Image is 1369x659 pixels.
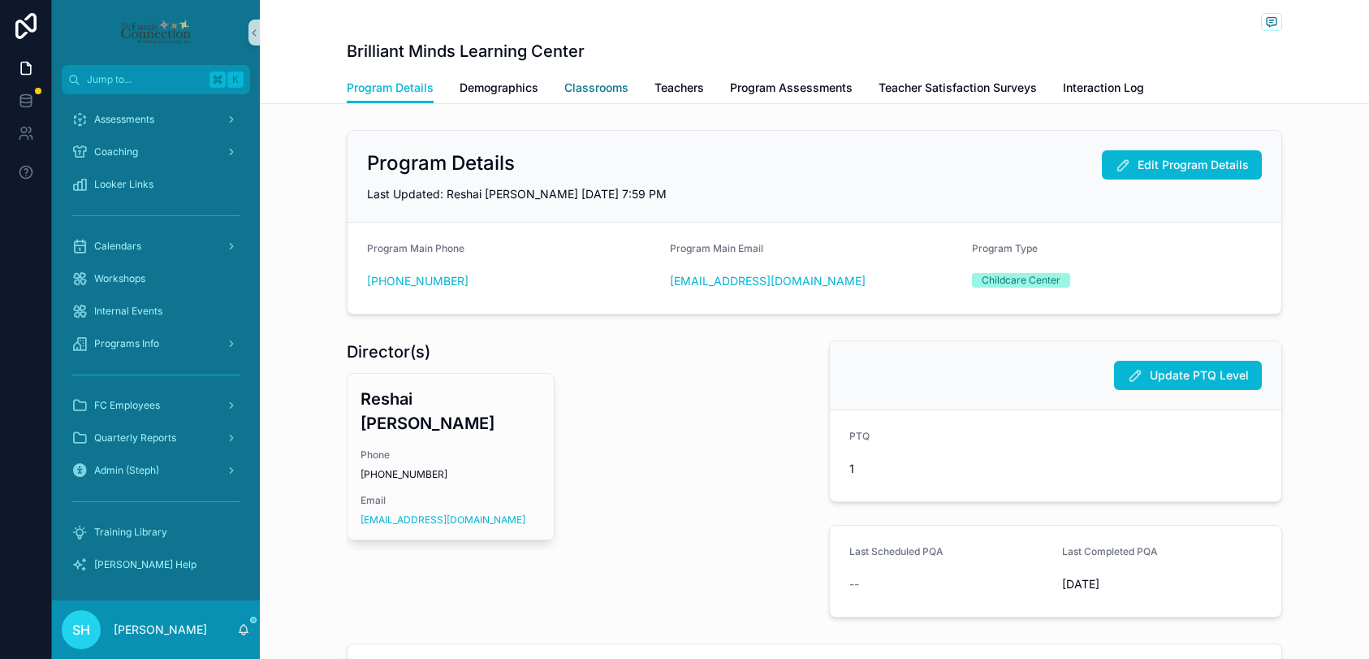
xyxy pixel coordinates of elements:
a: [EMAIL_ADDRESS][DOMAIN_NAME] [361,514,525,527]
span: Email [361,494,541,507]
h1: Brilliant Minds Learning Center [347,40,585,63]
a: Workshops [62,264,250,293]
a: Looker Links [62,170,250,199]
span: Program Type [972,242,1038,254]
span: -- [849,576,859,592]
span: Last Completed PQA [1062,545,1158,557]
span: Jump to... [87,73,203,86]
span: K [229,73,242,86]
span: Internal Events [94,305,162,318]
span: Last Scheduled PQA [849,545,944,557]
span: Demographics [460,80,538,96]
a: Programs Info [62,329,250,358]
a: Classrooms [564,73,628,106]
button: Jump to...K [62,65,250,94]
button: Edit Program Details [1102,150,1262,180]
span: Program Main Phone [367,242,464,254]
a: Coaching [62,137,250,167]
button: Update PTQ Level [1114,361,1262,390]
div: scrollable content [52,94,260,600]
span: Phone [361,449,541,462]
h2: Program Details [367,150,515,176]
span: Classrooms [564,80,628,96]
span: Program Assessments [730,80,853,96]
a: Interaction Log [1063,73,1144,106]
a: Reshai [PERSON_NAME]Phone[PHONE_NUMBER]Email[EMAIL_ADDRESS][DOMAIN_NAME] [347,373,555,540]
a: Program Details [347,73,434,104]
span: Teacher Satisfaction Surveys [879,80,1037,96]
div: Childcare Center [982,273,1060,288]
span: Programs Info [94,337,159,350]
span: Assessments [94,113,154,126]
p: [PERSON_NAME] [114,622,207,638]
span: Teachers [654,80,704,96]
a: Quarterly Reports [62,423,250,453]
a: Internal Events [62,297,250,326]
span: 1 [849,461,854,477]
span: PTQ [849,430,870,442]
a: Training Library [62,518,250,547]
span: Workshops [94,272,145,285]
span: Quarterly Reports [94,431,176,444]
span: FC Employees [94,399,160,412]
span: Looker Links [94,178,153,191]
a: [PHONE_NUMBER] [367,273,469,289]
a: Admin (Steph) [62,456,250,485]
span: [PERSON_NAME] Help [94,558,196,571]
a: Assessments [62,105,250,134]
h1: Director(s) [347,340,430,363]
span: SH [72,620,90,639]
a: Teachers [654,73,704,106]
span: Interaction Log [1063,80,1144,96]
span: Admin (Steph) [94,464,159,477]
span: [PHONE_NUMBER] [361,468,541,481]
span: Last Updated: Reshai [PERSON_NAME] [DATE] 7:59 PM [367,187,667,201]
a: FC Employees [62,391,250,420]
span: Program Main Email [670,242,763,254]
span: Calendars [94,240,141,253]
span: Program Details [347,80,434,96]
img: App logo [119,20,192,46]
a: Calendars [62,232,250,261]
span: [DATE] [1062,576,1262,592]
span: Coaching [94,145,138,158]
a: Teacher Satisfaction Surveys [879,73,1037,106]
a: [EMAIL_ADDRESS][DOMAIN_NAME] [670,273,866,289]
a: Demographics [460,73,538,106]
h3: Reshai [PERSON_NAME] [361,387,541,436]
span: Update PTQ Level [1150,367,1249,384]
a: [PERSON_NAME] Help [62,550,250,579]
span: Edit Program Details [1138,157,1249,173]
a: Program Assessments [730,73,853,106]
span: Training Library [94,526,167,539]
